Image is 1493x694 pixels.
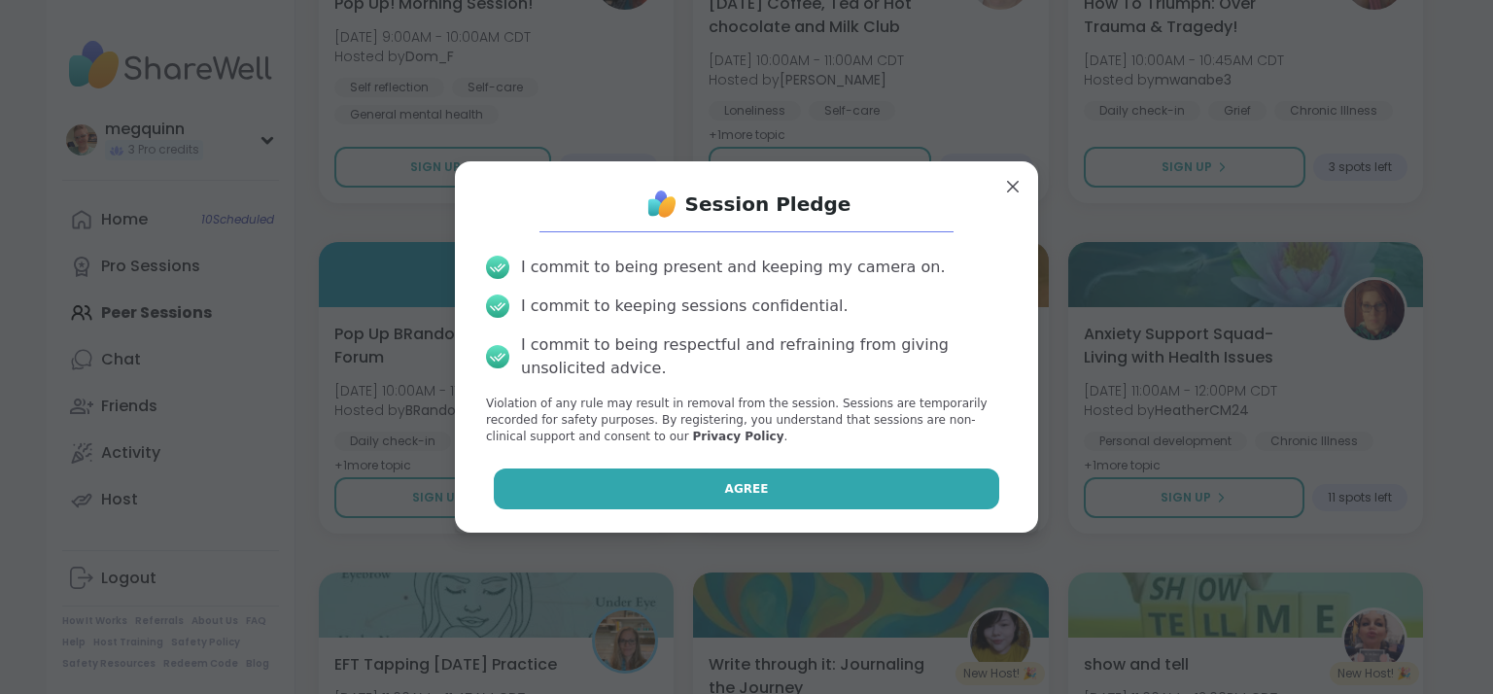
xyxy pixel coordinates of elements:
[486,396,1007,444] p: Violation of any rule may result in removal from the session. Sessions are temporarily recorded f...
[692,430,783,443] a: Privacy Policy
[521,256,945,279] div: I commit to being present and keeping my camera on.
[521,295,849,318] div: I commit to keeping sessions confidential.
[494,468,1000,509] button: Agree
[521,333,1007,380] div: I commit to being respectful and refraining from giving unsolicited advice.
[725,480,769,498] span: Agree
[642,185,681,224] img: ShareWell Logo
[685,191,851,218] h1: Session Pledge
